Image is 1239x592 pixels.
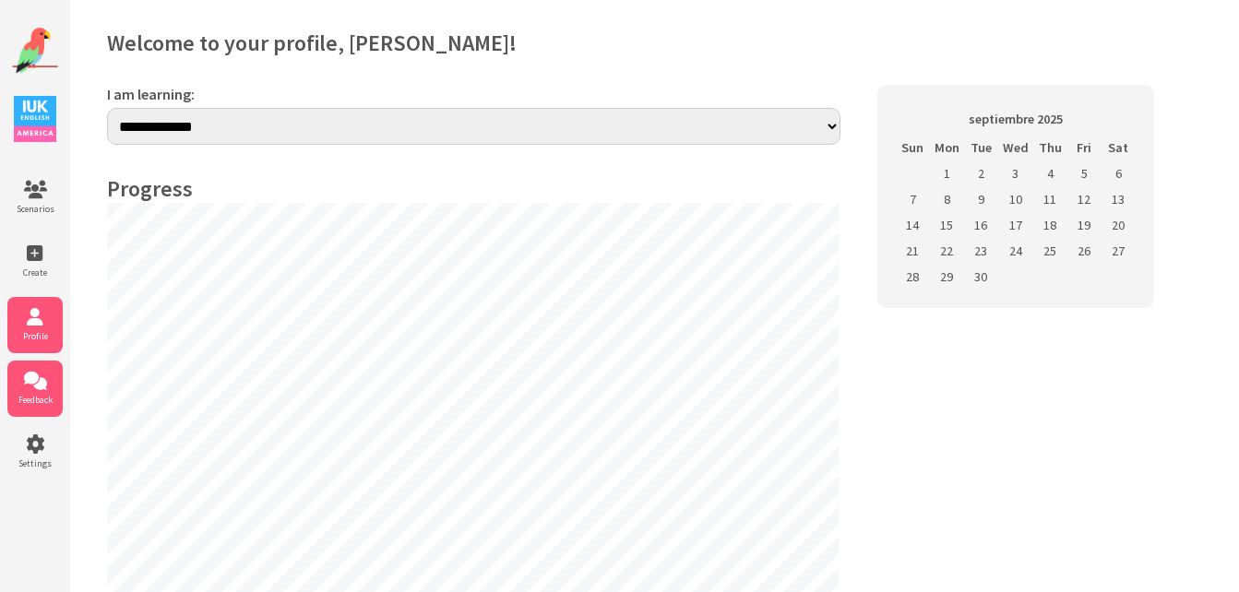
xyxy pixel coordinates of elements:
[1067,238,1102,264] td: 26
[7,394,63,406] span: Feedback
[998,135,1033,160] th: Wed
[964,135,998,160] th: Tue
[1067,135,1102,160] th: Fri
[998,160,1033,186] td: 3
[1102,186,1136,212] td: 13
[1033,186,1067,212] td: 11
[896,238,930,264] td: 21
[998,212,1033,238] td: 17
[964,238,998,264] td: 23
[964,264,998,290] td: 30
[1102,212,1136,238] td: 20
[1067,186,1102,212] td: 12
[1067,212,1102,238] td: 19
[7,266,63,278] span: Create
[998,238,1033,264] td: 24
[1102,160,1136,186] td: 6
[1102,135,1136,160] th: Sat
[896,212,930,238] td: 14
[7,330,63,342] span: Profile
[1067,160,1102,186] td: 5
[930,264,964,290] td: 29
[1033,135,1067,160] th: Thu
[14,96,56,142] img: IUK Logo
[107,174,840,203] h4: Progress
[107,29,1201,57] h2: Welcome to your profile, [PERSON_NAME]!
[1033,238,1067,264] td: 25
[964,160,998,186] td: 2
[969,111,1063,127] span: septiembre 2025
[930,186,964,212] td: 8
[930,160,964,186] td: 1
[896,264,930,290] td: 28
[1033,160,1067,186] td: 4
[896,135,930,160] th: Sun
[930,135,964,160] th: Mon
[896,186,930,212] td: 7
[930,212,964,238] td: 15
[7,457,63,469] span: Settings
[1033,212,1067,238] td: 18
[930,238,964,264] td: 22
[12,28,58,74] img: Website Logo
[998,186,1033,212] td: 10
[964,186,998,212] td: 9
[1102,238,1136,264] td: 27
[7,203,63,215] span: Scenarios
[107,85,840,103] label: I am learning:
[964,212,998,238] td: 16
